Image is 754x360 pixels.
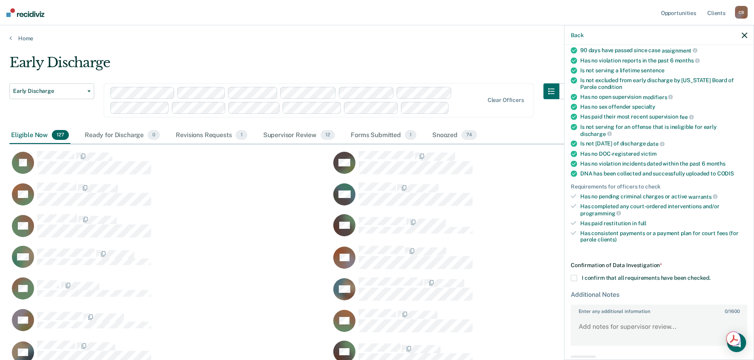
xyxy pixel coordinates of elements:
[462,130,477,140] span: 74
[735,6,748,19] div: C B
[9,245,331,277] div: CaseloadOpportunityCell-6107177
[262,127,336,144] div: Supervisor Review
[431,127,479,144] div: Snoozed
[571,290,747,298] div: Additional Notes
[580,203,747,217] div: Has completed any court-ordered interventions and/or
[331,245,652,277] div: CaseloadOpportunityCell-0205933
[9,277,331,309] div: CaseloadOpportunityCell-6801157
[571,32,583,38] button: Back
[580,47,747,54] div: 90 days have passed since case
[680,114,694,120] span: fee
[632,104,655,110] span: specialty
[13,88,84,94] span: Early Discharge
[331,214,652,245] div: CaseloadOpportunityCell-6512276
[638,220,646,226] span: full
[488,97,524,104] div: Clear officers
[6,8,44,17] img: Recidiviz
[572,305,746,314] label: Enter any additional information
[580,140,747,147] div: Is not [DATE] of discharge
[675,57,700,64] span: months
[331,151,652,182] div: CaseloadOpportunityCell-6815006
[9,55,575,77] div: Early Discharge
[707,160,726,166] span: months
[725,309,727,314] span: 0
[9,214,331,245] div: CaseloadOpportunityCell-1006981
[688,193,718,200] span: warrants
[641,150,657,156] span: victim
[236,130,247,140] span: 1
[580,57,747,64] div: Has no violation reports in the past 6
[598,236,617,243] span: clients)
[598,83,622,90] span: condition
[580,170,747,177] div: DNA has been collected and successfully uploaded to
[662,47,697,53] span: assignment
[571,183,747,190] div: Requirements for officers to check
[571,262,747,269] div: Confirmation of Data Investigation
[580,77,747,90] div: Is not excluded from early discharge by [US_STATE] Board of Parole
[580,104,747,110] div: Has no sex offender
[582,274,710,281] span: I confirm that all requirements have been checked.
[174,127,249,144] div: Revisions Requests
[405,130,416,140] span: 1
[9,309,331,340] div: CaseloadOpportunityCell-6431754
[717,170,734,176] span: CODIS
[148,130,160,140] span: 0
[580,93,747,100] div: Has no open supervision
[580,130,612,137] span: discharge
[580,193,747,200] div: Has no pending criminal charges or active
[52,130,69,140] span: 127
[9,35,745,42] a: Home
[641,67,665,74] span: sentence
[321,130,335,140] span: 12
[331,309,652,340] div: CaseloadOpportunityCell-6971822
[647,141,664,147] span: date
[349,127,418,144] div: Forms Submitted
[580,210,621,216] span: programming
[580,230,747,243] div: Has consistent payments or a payment plan for court fees (for parole
[580,220,747,226] div: Has paid restitution in
[580,67,747,74] div: Is not serving a lifetime
[725,309,739,314] span: / 1600
[9,127,70,144] div: Eligible Now
[83,127,161,144] div: Ready for Discharge
[331,277,652,309] div: CaseloadOpportunityCell-0035193
[9,182,331,214] div: CaseloadOpportunityCell-1080959
[331,182,652,214] div: CaseloadOpportunityCell-6968082
[580,113,747,121] div: Has paid their most recent supervision
[9,151,331,182] div: CaseloadOpportunityCell-1126071
[643,94,673,100] span: modifiers
[580,150,747,157] div: Has no DOC-registered
[580,123,747,137] div: Is not serving for an offense that is ineligible for early
[580,160,747,167] div: Has no violation incidents dated within the past 6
